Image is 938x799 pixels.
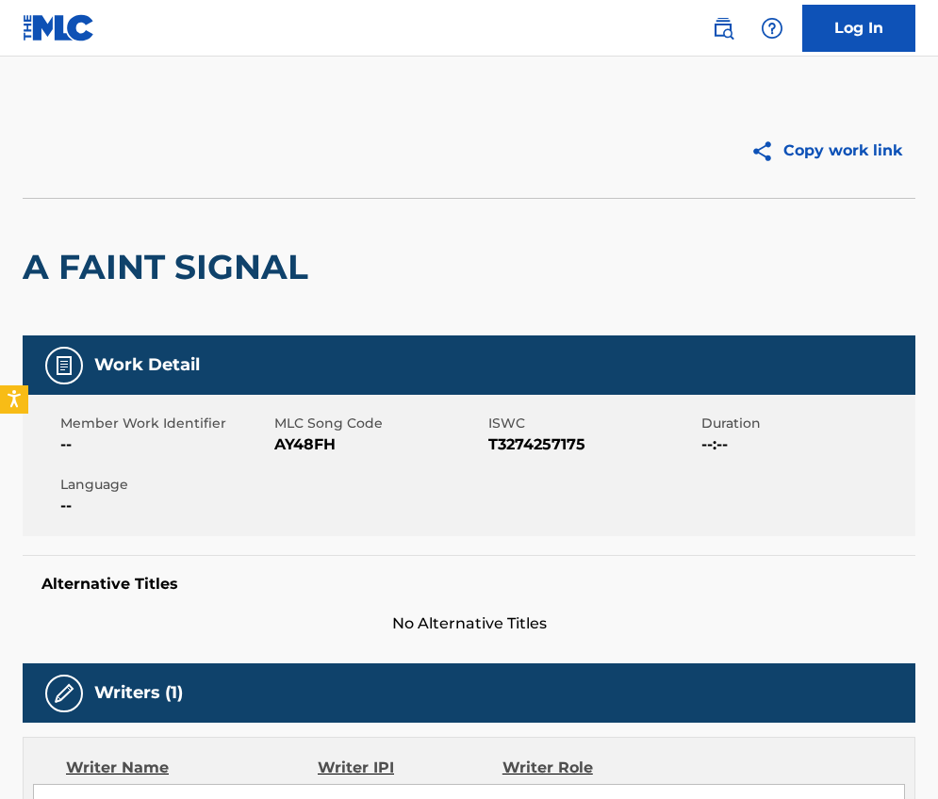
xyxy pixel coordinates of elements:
[60,433,270,456] span: --
[94,354,200,376] h5: Work Detail
[94,682,183,704] h5: Writers (1)
[23,14,95,41] img: MLC Logo
[701,414,911,433] span: Duration
[701,433,911,456] span: --:--
[53,354,75,377] img: Work Detail
[704,9,742,47] a: Public Search
[750,139,783,163] img: Copy work link
[488,433,698,456] span: T3274257175
[844,709,938,799] iframe: Chat Widget
[753,9,791,47] div: Help
[274,433,484,456] span: AY48FH
[712,17,734,40] img: search
[66,757,318,779] div: Writer Name
[60,495,270,517] span: --
[502,757,670,779] div: Writer Role
[737,127,915,174] button: Copy work link
[23,246,318,288] h2: A FAINT SIGNAL
[802,5,915,52] a: Log In
[41,575,897,594] h5: Alternative Titles
[60,414,270,433] span: Member Work Identifier
[53,682,75,705] img: Writers
[23,612,915,635] span: No Alternative Titles
[274,414,484,433] span: MLC Song Code
[60,475,270,495] span: Language
[318,757,502,779] div: Writer IPI
[761,17,783,40] img: help
[488,414,698,433] span: ISWC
